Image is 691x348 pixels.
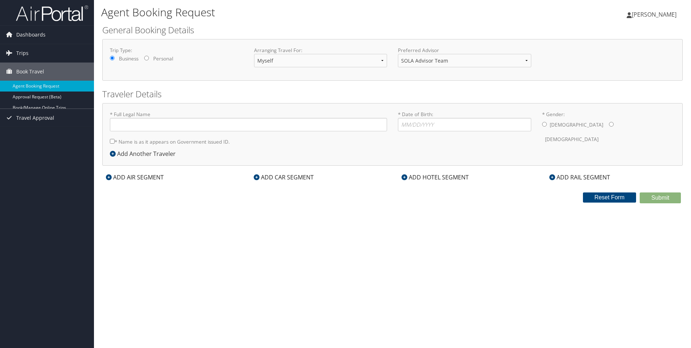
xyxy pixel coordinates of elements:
[632,10,677,18] span: [PERSON_NAME]
[16,109,54,127] span: Travel Approval
[16,26,46,44] span: Dashboards
[110,47,243,54] label: Trip Type:
[153,55,173,62] label: Personal
[16,5,88,22] img: airportal-logo.png
[101,5,490,20] h1: Agent Booking Request
[550,118,603,132] label: [DEMOGRAPHIC_DATA]
[16,63,44,81] span: Book Travel
[583,192,636,203] button: Reset Form
[640,192,681,203] button: Submit
[609,122,614,127] input: * Gender:[DEMOGRAPHIC_DATA][DEMOGRAPHIC_DATA]
[102,24,683,36] h2: General Booking Details
[110,135,230,148] label: * Name is as it appears on Government issued ID.
[102,88,683,100] h2: Traveler Details
[16,44,29,62] span: Trips
[398,118,531,131] input: * Date of Birth:
[110,118,387,131] input: * Full Legal Name
[398,47,531,54] label: Preferred Advisor
[546,173,614,182] div: ADD RAIL SEGMENT
[398,111,531,131] label: * Date of Birth:
[110,139,115,144] input: * Name is as it appears on Government issued ID.
[398,173,472,182] div: ADD HOTEL SEGMENT
[627,4,684,25] a: [PERSON_NAME]
[542,111,675,147] label: * Gender:
[254,47,387,54] label: Arranging Travel For:
[119,55,138,62] label: Business
[250,173,317,182] div: ADD CAR SEGMENT
[542,122,547,127] input: * Gender:[DEMOGRAPHIC_DATA][DEMOGRAPHIC_DATA]
[110,111,387,131] label: * Full Legal Name
[102,173,167,182] div: ADD AIR SEGMENT
[545,132,598,146] label: [DEMOGRAPHIC_DATA]
[110,149,179,158] div: Add Another Traveler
